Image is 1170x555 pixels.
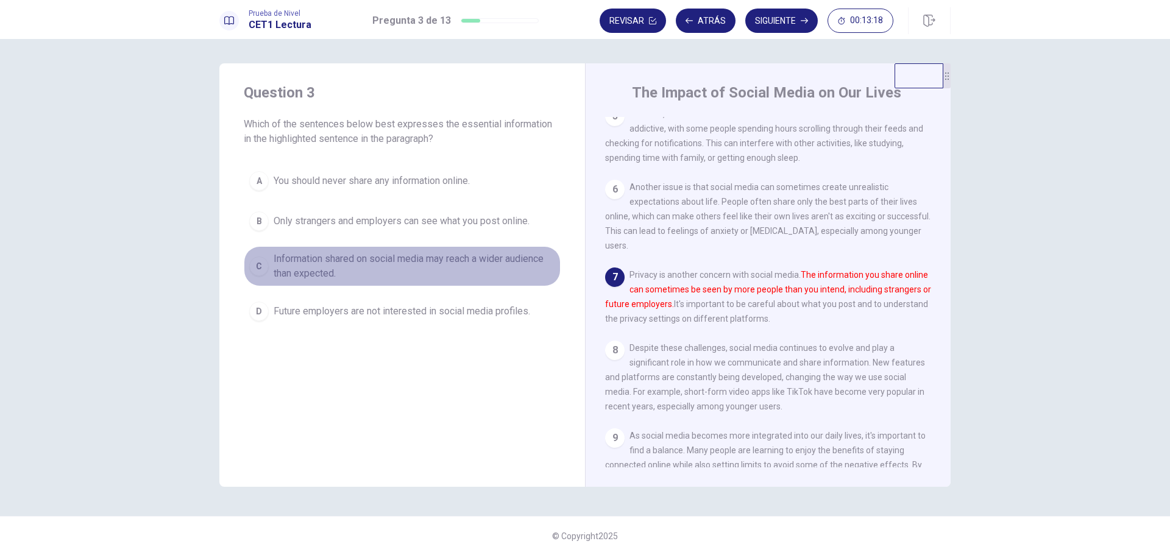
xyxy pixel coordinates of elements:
button: CInformation shared on social media may reach a wider audience than expected. [244,246,561,286]
button: Atrás [676,9,736,33]
button: Siguiente [745,9,818,33]
h4: The Impact of Social Media on Our Lives [632,83,901,102]
span: Privacy is another concern with social media. It's important to be careful about what you post an... [605,270,931,323]
button: DFuture employers are not interested in social media profiles. [244,296,561,327]
button: 00:13:18 [828,9,893,33]
div: B [249,211,269,231]
h1: Pregunta 3 de 13 [372,13,451,28]
span: Information shared on social media may reach a wider audience than expected. [274,252,555,281]
span: 00:13:18 [850,16,883,26]
button: AYou should never share any information online. [244,166,561,196]
div: 8 [605,341,625,360]
div: A [249,171,269,191]
span: © Copyright 2025 [552,531,618,541]
div: 9 [605,428,625,448]
font: The information you share online can sometimes be seen by more people than you intend, including ... [605,270,931,309]
span: As social media becomes more integrated into our daily lives, it's important to find a balance. M... [605,431,926,499]
h1: CET1 Lectura [249,18,311,32]
div: D [249,302,269,321]
span: Which of the sentences below best expresses the essential information in the highlighted sentence... [244,117,561,146]
span: Despite these challenges, social media continues to evolve and play a significant role in how we ... [605,343,925,411]
span: Only strangers and employers can see what you post online. [274,214,530,228]
div: 7 [605,267,625,287]
div: C [249,256,269,276]
div: 6 [605,180,625,199]
span: You should never share any information online. [274,174,470,188]
span: Future employers are not interested in social media profiles. [274,304,530,319]
button: BOnly strangers and employers can see what you post online. [244,206,561,236]
button: Revisar [600,9,666,33]
span: Another issue is that social media can sometimes create unrealistic expectations about life. Peop... [605,182,931,250]
span: Prueba de Nivel [249,9,311,18]
h4: Question 3 [244,83,561,102]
